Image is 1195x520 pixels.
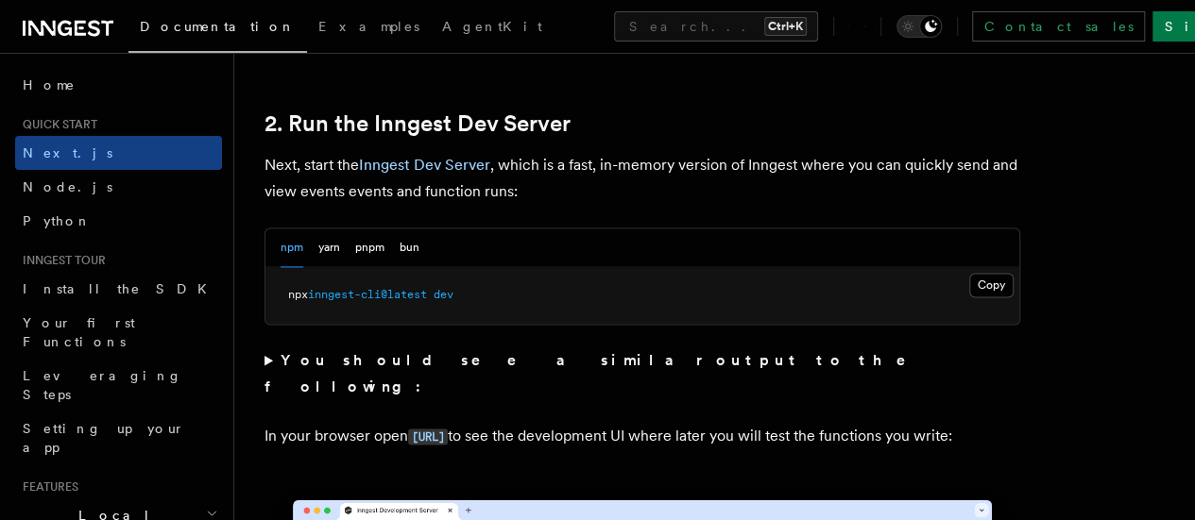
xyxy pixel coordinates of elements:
[15,204,222,238] a: Python
[355,228,384,267] button: pnpm
[15,479,78,495] span: Features
[23,145,112,160] span: Next.js
[308,288,427,301] span: inngest-cli@latest
[318,228,340,267] button: yarn
[15,68,222,102] a: Home
[23,179,112,194] span: Node.js
[15,136,222,170] a: Next.js
[288,288,308,301] span: npx
[318,19,419,34] span: Examples
[359,156,490,174] a: Inngest Dev Server
[15,272,222,306] a: Install the SDK
[15,411,222,464] a: Setting up your app
[15,253,106,268] span: Inngest tour
[442,19,542,34] span: AgentKit
[281,228,303,267] button: npm
[265,351,932,395] strong: You should see a similar output to the following:
[434,288,453,301] span: dev
[15,306,222,359] a: Your first Functions
[614,11,818,42] button: Search...Ctrl+K
[265,423,1020,450] p: In your browser open to see the development UI where later you will test the functions you write:
[23,281,218,296] span: Install the SDK
[972,11,1145,42] a: Contact sales
[15,359,222,411] a: Leveraging Steps
[969,273,1014,297] button: Copy
[408,427,448,445] a: [URL]
[23,213,92,228] span: Python
[140,19,296,34] span: Documentation
[23,421,185,455] span: Setting up your app
[265,110,571,137] a: 2. Run the Inngest Dev Server
[764,17,807,36] kbd: Ctrl+K
[431,6,554,51] a: AgentKit
[23,368,182,402] span: Leveraging Steps
[307,6,431,51] a: Examples
[15,170,222,204] a: Node.js
[23,315,135,349] span: Your first Functions
[265,152,1020,205] p: Next, start the , which is a fast, in-memory version of Inngest where you can quickly send and vi...
[23,75,76,94] span: Home
[15,117,97,132] span: Quick start
[265,347,1020,400] summary: You should see a similar output to the following:
[400,228,419,267] button: bun
[896,15,942,38] button: Toggle dark mode
[128,6,307,53] a: Documentation
[408,428,448,445] code: [URL]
